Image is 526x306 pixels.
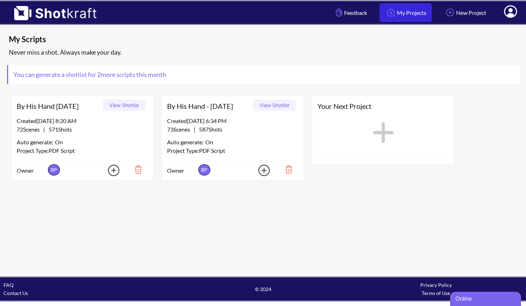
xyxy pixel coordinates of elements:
[274,163,298,176] img: Trash Icon
[177,285,350,293] span: © 2024
[253,100,296,111] button: View Shotlist
[205,138,213,146] span: On
[17,166,46,175] span: Owner
[167,146,298,155] div: Project Type: PDF Script
[450,290,522,306] iframe: chat widget
[380,3,432,22] a: My Projects
[7,46,522,58] div: Never miss a shot. Always make your day.
[103,100,145,111] button: View Shotlist
[198,164,210,176] span: BP
[349,289,522,297] div: Terms of Use
[4,282,13,288] a: FAQ
[195,126,222,133] span: 587 Shots
[167,125,222,134] span: |
[247,162,272,178] img: Add Icon
[167,166,196,175] span: Owner
[439,3,492,22] a: New Project
[349,281,522,289] div: Privacy Policy
[17,117,148,125] div: Created [DATE] 8:20 AM
[167,117,298,125] div: Created [DATE] 6:34 PM
[9,34,393,45] span: My Scripts
[167,126,194,133] span: 73 Scenes
[167,138,205,146] span: Auto generate:
[45,126,72,133] span: 571 Shots
[385,6,397,18] img: Home Icon
[55,138,63,146] span: On
[334,6,344,18] img: Hand Icon
[97,162,122,178] img: Add Icon
[96,71,166,78] span: 2 more scripts this month
[17,146,148,155] div: Project Type: PDF Script
[444,6,456,18] img: Add Icon
[17,138,55,146] span: Auto generate:
[317,101,449,111] span: Your Next Project
[8,65,172,84] span: You can generate a shotlist for
[17,126,43,133] span: 72 Scenes
[334,9,367,17] span: Feedback
[123,163,148,176] img: Trash Icon
[17,125,72,134] span: |
[167,101,251,111] span: By His Hand - [DATE]
[4,290,28,296] a: Contact Us
[17,101,100,111] span: By His Hand [DATE]
[48,164,60,176] span: BP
